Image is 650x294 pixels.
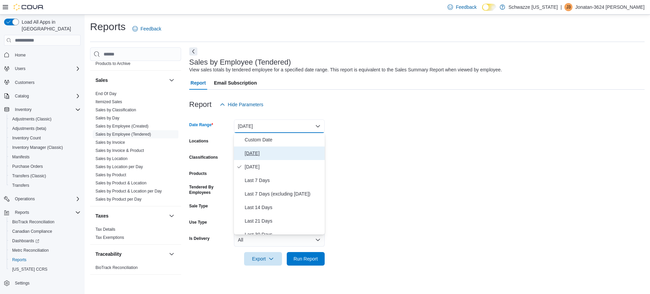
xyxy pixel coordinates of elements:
[7,265,83,274] button: [US_STATE] CCRS
[7,171,83,181] button: Transfers (Classic)
[9,115,54,123] a: Adjustments (Classic)
[12,92,31,100] button: Catalog
[95,212,109,219] h3: Taxes
[7,152,83,162] button: Manifests
[7,133,83,143] button: Inventory Count
[15,107,31,112] span: Inventory
[95,132,151,137] a: Sales by Employee (Tendered)
[9,172,49,180] a: Transfers (Classic)
[189,122,213,128] label: Date Range
[9,134,81,142] span: Inventory Count
[7,143,83,152] button: Inventory Manager (Classic)
[95,197,142,202] span: Sales by Product per Day
[9,227,81,235] span: Canadian Compliance
[90,20,126,33] h1: Reports
[9,153,81,161] span: Manifests
[12,195,38,203] button: Operations
[95,227,115,232] a: Tax Details
[12,78,81,87] span: Customers
[95,61,130,66] a: Products to Archive
[7,114,83,124] button: Adjustments (Classic)
[95,164,143,169] span: Sales by Location per Day
[140,25,161,32] span: Feedback
[189,66,502,73] div: View sales totals by tendered employee for a specified date range. This report is equivalent to t...
[12,92,81,100] span: Catalog
[561,3,562,11] p: |
[130,22,164,36] a: Feedback
[9,256,29,264] a: Reports
[95,140,125,145] span: Sales by Invoice
[95,164,143,169] a: Sales by Location per Day
[95,148,144,153] a: Sales by Invoice & Product
[445,0,479,14] a: Feedback
[95,173,126,177] a: Sales by Product
[9,256,81,264] span: Reports
[189,184,231,195] label: Tendered By Employees
[294,255,318,262] span: Run Report
[95,91,116,96] a: End Of Day
[90,51,181,70] div: Products
[7,181,83,190] button: Transfers
[234,233,325,247] button: All
[9,181,32,189] a: Transfers
[14,4,44,10] img: Cova
[12,164,43,169] span: Purchase Orders
[12,238,39,244] span: Dashboards
[95,172,126,178] span: Sales by Product
[15,196,35,202] span: Operations
[214,76,257,90] span: Email Subscription
[1,50,83,60] button: Home
[189,171,207,176] label: Products
[189,138,209,144] label: Locations
[12,183,29,188] span: Transfers
[9,265,81,273] span: Washington CCRS
[189,58,291,66] h3: Sales by Employee (Tendered)
[7,162,83,171] button: Purchase Orders
[95,123,149,129] span: Sales by Employee (Created)
[15,80,35,85] span: Customers
[189,236,210,241] label: Is Delivery
[245,176,322,184] span: Last 7 Days
[95,265,138,270] span: BioTrack Reconciliation
[95,156,128,161] span: Sales by Location
[15,66,25,71] span: Users
[12,257,26,263] span: Reports
[217,98,266,111] button: Hide Parameters
[189,220,207,225] label: Use Type
[95,180,147,186] span: Sales by Product & Location
[7,255,83,265] button: Reports
[9,162,46,171] a: Purchase Orders
[9,134,44,142] a: Inventory Count
[95,108,136,112] a: Sales by Classification
[95,235,124,240] a: Tax Exemptions
[9,246,81,254] span: Metrc Reconciliation
[228,101,263,108] span: Hide Parameters
[12,173,46,179] span: Transfers (Classic)
[95,189,162,194] a: Sales by Product & Location per Day
[12,50,81,59] span: Home
[9,143,81,152] span: Inventory Manager (Classic)
[95,99,122,104] a: Itemized Sales
[7,124,83,133] button: Adjustments (beta)
[12,208,32,217] button: Reports
[9,218,57,226] a: BioTrack Reconciliation
[95,107,136,113] span: Sales by Classification
[1,64,83,73] button: Users
[90,225,181,244] div: Taxes
[1,105,83,114] button: Inventory
[15,52,26,58] span: Home
[9,181,81,189] span: Transfers
[1,208,83,217] button: Reports
[12,51,28,59] a: Home
[9,153,32,161] a: Manifests
[12,65,28,73] button: Users
[245,136,322,144] span: Custom Date
[12,219,55,225] span: BioTrack Reconciliation
[9,125,81,133] span: Adjustments (beta)
[95,116,120,120] a: Sales by Day
[482,4,496,11] input: Dark Mode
